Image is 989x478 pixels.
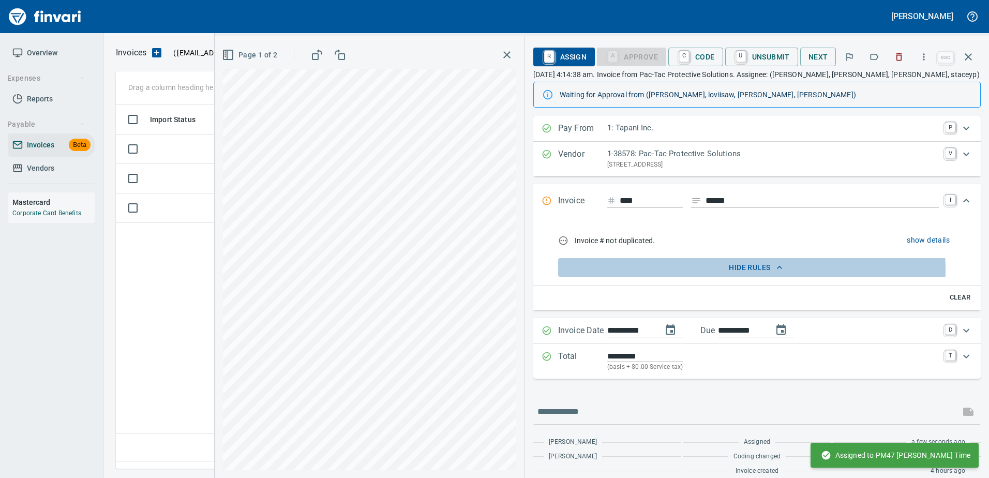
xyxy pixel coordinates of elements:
span: Coding changed [733,452,781,462]
button: show details [903,231,954,250]
a: C [679,51,689,62]
a: InvoicesBeta [8,133,95,157]
p: Pay From [558,122,607,136]
span: Invoice created [736,466,779,476]
button: [PERSON_NAME] [889,8,956,24]
button: Expenses [3,69,89,88]
div: Expand [533,318,981,344]
div: Expand [533,218,981,310]
p: Invoices [116,47,146,59]
p: Invoice [558,195,607,208]
button: RAssign [533,48,595,66]
nav: breadcrumb [116,47,146,59]
a: R [544,51,554,62]
span: Close invoice [935,44,981,69]
button: Payable [3,115,89,134]
p: [DATE] 4:14:38 am. Invoice from Pac-Tac Protective Solutions. Assignee: ([PERSON_NAME], [PERSON_N... [533,69,981,80]
button: change date [658,318,683,342]
span: Expenses [7,72,85,85]
button: Flag [838,46,861,68]
a: esc [938,52,953,63]
span: Import Status [150,113,196,126]
div: Rule has yet to run [558,235,575,246]
a: U [736,51,746,62]
a: Corporate Card Benefits [12,210,81,217]
p: (basis + $0.00 Service tax) [607,362,939,372]
p: 1: Tapani Inc. [607,122,939,134]
button: Upload an Invoice [146,47,167,59]
button: Next [800,48,836,67]
span: a few seconds ago [911,437,965,447]
button: Discard [888,46,910,68]
a: Overview [8,41,95,65]
div: Coding Required [597,51,666,60]
span: Assigned to PM47 [PERSON_NAME] Time [821,450,970,460]
div: Expand [533,116,981,142]
h6: Mastercard [12,197,95,208]
span: Beta [69,139,91,151]
span: 4 hours ago [931,466,965,476]
span: Unsubmit [733,48,790,66]
span: Page 1 of 2 [224,49,277,62]
button: Labels [863,46,886,68]
nav: rules from agents [558,222,954,258]
p: Vendor [558,148,607,170]
p: Drag a column heading here to group the table [128,82,280,93]
a: P [945,122,955,132]
h5: [PERSON_NAME] [891,11,953,22]
a: Reports [8,87,95,111]
span: Next [808,51,828,64]
span: This records your message into the invoice and notifies anyone mentioned [956,399,981,424]
span: show details [907,234,950,247]
span: Code [677,48,715,66]
p: Total [558,350,607,372]
button: change due date [769,318,793,342]
button: Clear [943,290,977,306]
button: hide rules [558,258,954,277]
span: [EMAIL_ADDRESS][DOMAIN_NAME] [176,48,295,58]
span: Payable [7,118,85,131]
span: Assigned [744,437,770,447]
a: I [945,195,955,205]
span: Invoices [27,139,54,152]
span: Clear [946,292,974,304]
img: Finvari [6,4,84,29]
a: V [945,148,955,158]
span: Reports [27,93,53,106]
span: Import Status [150,113,209,126]
div: Waiting for Approval from ([PERSON_NAME], loviisaw, [PERSON_NAME], [PERSON_NAME]) [560,85,972,104]
p: [STREET_ADDRESS] [607,160,939,170]
div: Expand [533,344,981,379]
a: T [945,350,955,361]
button: CCode [668,48,723,66]
span: Overview [27,47,57,59]
a: Vendors [8,157,95,180]
span: Vendors [27,162,54,175]
button: Page 1 of 2 [220,46,281,65]
span: [PERSON_NAME] [549,437,597,447]
button: UUnsubmit [725,48,798,66]
p: 1-38578: Pac-Tac Protective Solutions [607,148,939,160]
span: [PERSON_NAME] [549,452,597,462]
span: Invoice # not duplicated. [575,235,779,246]
p: Due [700,324,750,337]
span: Assign [542,48,587,66]
a: D [945,324,955,335]
button: More [912,46,935,68]
p: Invoice Date [558,324,607,338]
span: hide rules [562,261,950,274]
div: Expand [533,142,981,176]
div: Expand [533,184,981,218]
p: ( ) [167,48,298,58]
